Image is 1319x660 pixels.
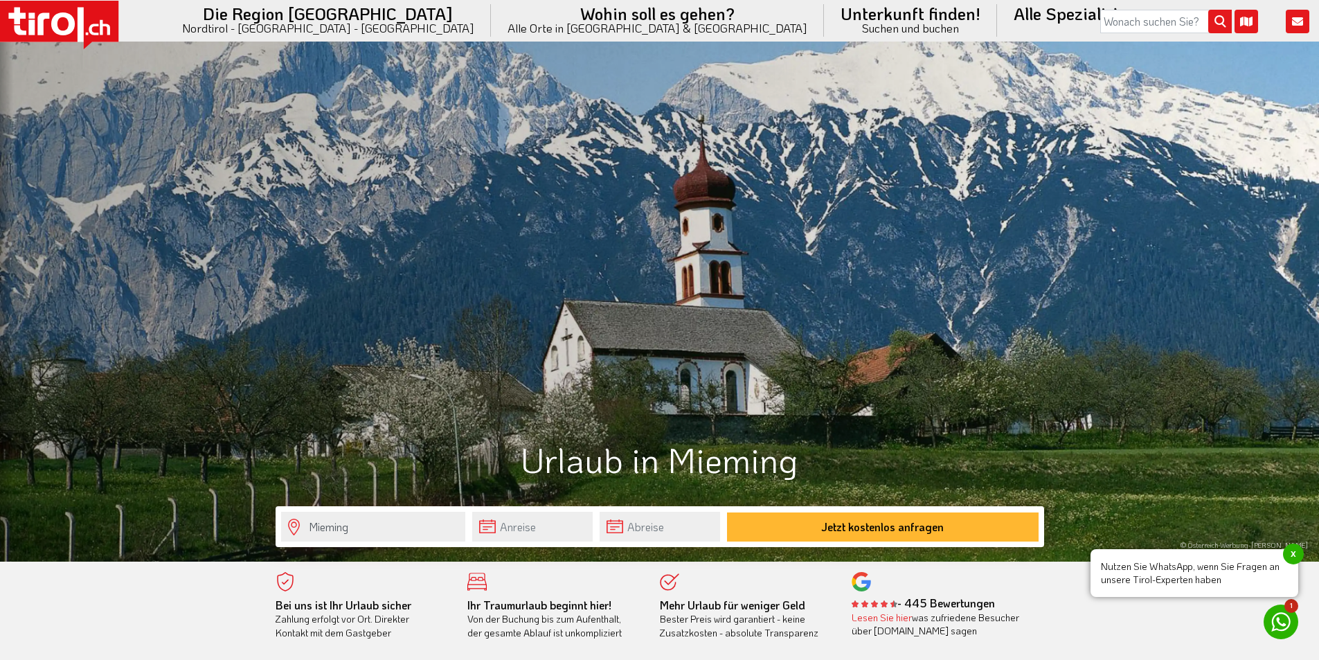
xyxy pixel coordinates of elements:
[852,611,912,624] a: Lesen Sie hier
[276,598,411,612] b: Bei uns ist Ihr Urlaub sicher
[600,512,720,542] input: Abreise
[281,512,465,542] input: Wo soll's hingehen?
[1091,549,1298,597] span: Nutzen Sie WhatsApp, wenn Sie Fragen an unsere Tirol-Experten haben
[1235,10,1258,33] i: Karte öffnen
[852,611,1023,638] div: was zufriedene Besucher über [DOMAIN_NAME] sagen
[727,512,1039,542] button: Jetzt kostenlos anfragen
[1264,605,1298,639] a: 1 Nutzen Sie WhatsApp, wenn Sie Fragen an unsere Tirol-Experten habenx
[276,598,447,640] div: Zahlung erfolgt vor Ort. Direkter Kontakt mit dem Gastgeber
[1286,10,1309,33] i: Kontakt
[472,512,593,542] input: Anreise
[467,598,639,640] div: Von der Buchung bis zum Aufenthalt, der gesamte Ablauf ist unkompliziert
[508,22,807,34] small: Alle Orte in [GEOGRAPHIC_DATA] & [GEOGRAPHIC_DATA]
[660,598,832,640] div: Bester Preis wird garantiert - keine Zusatzkosten - absolute Transparenz
[1283,544,1304,564] span: x
[660,598,805,612] b: Mehr Urlaub für weniger Geld
[467,598,611,612] b: Ihr Traumurlaub beginnt hier!
[276,440,1044,479] h1: Urlaub in Mieming
[852,596,995,610] b: - 445 Bewertungen
[841,22,980,34] small: Suchen und buchen
[1100,10,1232,33] input: Wonach suchen Sie?
[1284,599,1298,613] span: 1
[182,22,474,34] small: Nordtirol - [GEOGRAPHIC_DATA] - [GEOGRAPHIC_DATA]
